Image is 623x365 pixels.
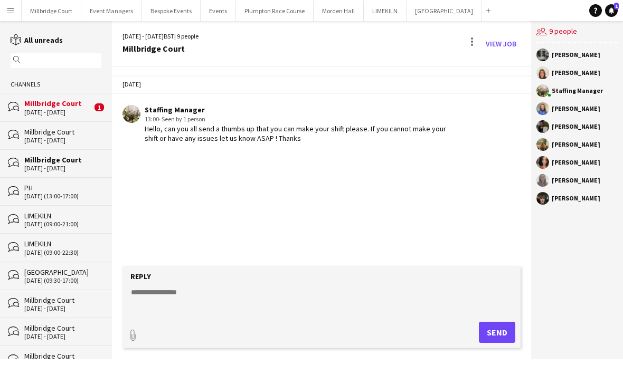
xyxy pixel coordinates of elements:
div: [DATE] - [DATE] [24,137,101,144]
button: Events [201,1,236,21]
div: Millbridge Court [24,351,101,361]
div: PH [24,183,101,193]
div: [PERSON_NAME] [552,123,600,130]
button: Millbridge Court [22,1,81,21]
div: Staffing Manager [552,88,603,94]
div: 9 people [536,21,618,43]
div: [PERSON_NAME] [552,52,600,58]
div: [PERSON_NAME] [552,195,600,201]
div: [DATE] (09:00-22:30) [24,249,101,256]
div: Millbridge Court [24,127,101,137]
div: [PERSON_NAME] [552,177,600,184]
div: [PERSON_NAME] [552,141,600,148]
button: Morden Hall [314,1,364,21]
span: · Seen by 1 person [159,115,205,123]
div: [DATE] (13:00-17:00) [24,193,101,200]
div: [DATE] (09:00-21:00) [24,220,101,228]
button: Bespoke Events [142,1,201,21]
div: LIMEKILN [24,239,101,248]
a: View Job [482,35,521,52]
div: Millbridge Court [24,295,101,305]
div: [DATE] - [DATE] [24,305,101,312]
div: [DATE] - [DATE] [24,333,101,340]
div: [PERSON_NAME] [552,159,600,166]
div: [PERSON_NAME] [552,70,600,76]
label: Reply [130,272,151,281]
button: [GEOGRAPHIC_DATA] [407,1,482,21]
div: [DATE] - [DATE] [24,109,92,116]
div: [DATE] - [DATE] [24,165,101,172]
div: Millbridge Court [122,44,199,53]
div: [PERSON_NAME] [552,105,600,112]
span: BST [164,32,174,40]
a: 1 [605,4,618,17]
button: Event Managers [81,1,142,21]
div: Millbridge Court [24,99,92,108]
div: [DATE] - [DATE] | 9 people [122,32,199,41]
div: Hello, can you all send a thumbs up that you can make your shift please. If you cannot make your ... [145,124,458,143]
button: Plumpton Race Course [236,1,314,21]
div: [DATE] (09:30-17:00) [24,277,101,284]
a: All unreads [11,35,63,45]
div: Millbridge Court [24,323,101,333]
div: [DATE] [112,75,531,93]
div: Staffing Manager [145,105,458,114]
button: Send [479,322,515,343]
button: LIMEKILN [364,1,407,21]
span: 1 [95,103,104,111]
div: 13:00 [145,114,458,124]
div: LIMEKILN [24,211,101,220]
div: [GEOGRAPHIC_DATA] [24,267,101,277]
span: 1 [614,3,619,9]
div: Millbridge Court [24,155,101,165]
